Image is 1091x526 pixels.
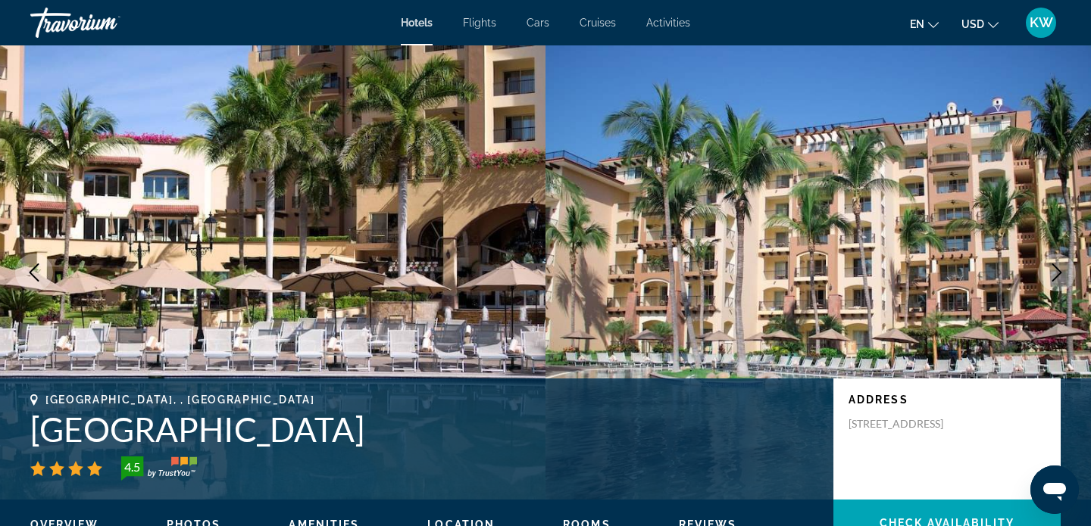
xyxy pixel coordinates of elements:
[117,458,147,476] div: 4.5
[910,13,939,35] button: Change language
[849,394,1046,406] p: Address
[30,409,818,449] h1: [GEOGRAPHIC_DATA]
[401,17,433,29] a: Hotels
[527,17,549,29] a: Cars
[1021,7,1061,39] button: User Menu
[121,456,197,481] img: trustyou-badge-hor.svg
[849,417,970,431] p: [STREET_ADDRESS]
[1030,15,1053,30] span: KW
[15,254,53,291] button: Previous image
[580,17,616,29] a: Cruises
[646,17,690,29] a: Activities
[45,394,315,406] span: [GEOGRAPHIC_DATA], , [GEOGRAPHIC_DATA]
[463,17,496,29] a: Flights
[1038,254,1076,291] button: Next image
[961,13,999,35] button: Change currency
[961,18,984,30] span: USD
[30,3,182,42] a: Travorium
[910,18,924,30] span: en
[1030,465,1079,514] iframe: Button to launch messaging window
